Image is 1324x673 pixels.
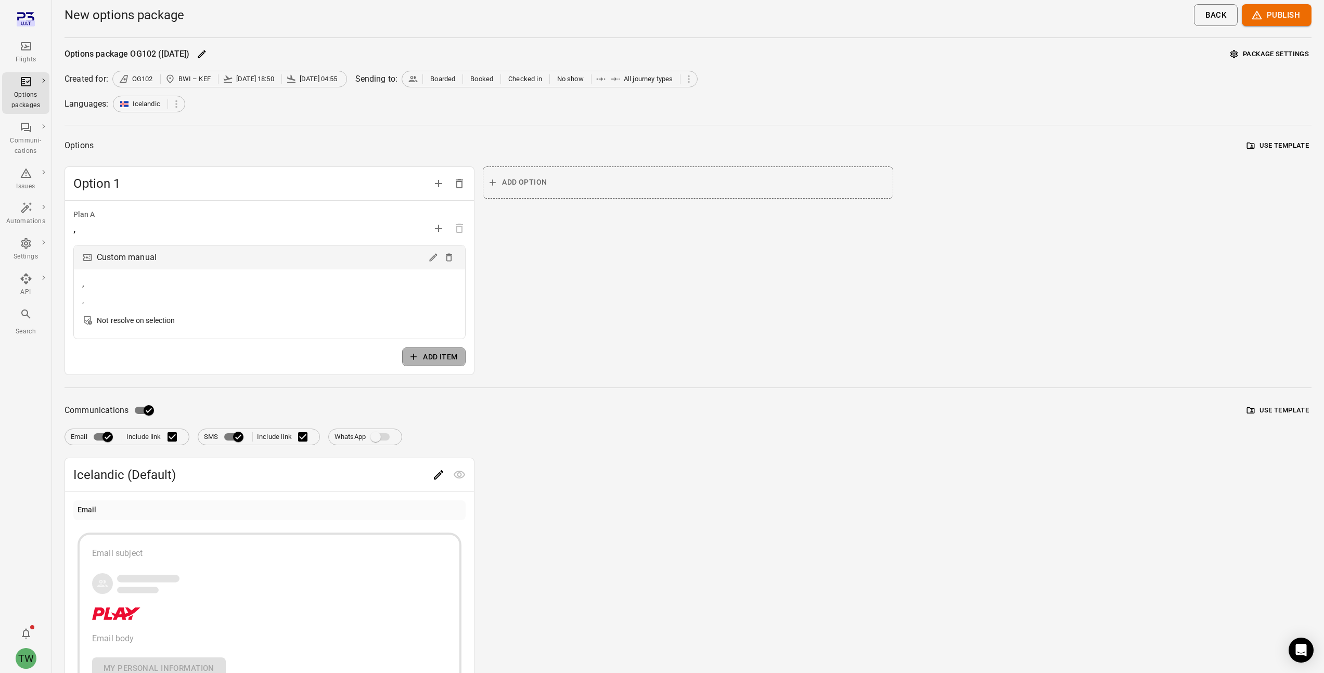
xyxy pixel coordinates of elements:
[132,74,153,84] span: OG102
[1242,4,1312,26] button: Publish
[6,182,45,192] div: Issues
[204,427,248,447] label: SMS
[92,607,140,620] img: Company logo
[65,73,108,85] div: Created for:
[6,136,45,157] div: Communi-cations
[428,173,449,194] button: Add option
[449,173,470,194] button: Delete option
[73,209,466,221] div: Plan A
[6,216,45,227] div: Automations
[428,469,449,479] span: Edit
[2,269,49,301] a: API
[449,178,470,188] span: Delete option
[82,294,457,307] div: ,
[2,305,49,340] button: Search
[502,176,547,189] span: Add option
[428,218,449,239] button: Add plan
[508,74,542,84] span: Checked in
[236,74,274,84] span: [DATE] 18:50
[257,426,314,448] label: Include link
[126,426,183,448] label: Include link
[2,72,49,114] a: Options packages
[2,118,49,160] a: Communi-cations
[449,223,470,233] span: Options need to have at least one plan
[71,427,118,447] label: Email
[557,74,584,84] span: No show
[97,250,157,265] div: Custom manual
[6,55,45,65] div: Flights
[449,469,470,479] span: Preview
[73,220,75,237] div: ,
[2,234,49,265] a: Settings
[11,644,41,673] button: Tony Wang
[430,74,455,84] span: Boarded
[428,464,449,485] button: Edit
[1194,4,1238,26] button: Back
[335,427,396,447] label: WhatsApp integration not set up. Contact Plan3 to enable this feature
[1244,138,1312,154] button: Use template
[6,252,45,262] div: Settings
[6,327,45,337] div: Search
[133,99,160,109] span: Icelandic
[624,74,673,84] span: All journey types
[355,73,398,85] div: Sending to:
[65,98,109,110] div: Languages:
[97,315,175,326] div: Not resolve on selection
[82,278,457,290] div: ,
[73,175,428,192] span: Option 1
[92,632,447,645] div: Email body
[16,623,36,644] button: Notifications
[428,178,449,188] span: Add option
[1228,46,1312,62] button: Package settings
[402,347,466,367] button: Add item
[178,74,211,84] span: BWI – KEF
[1289,638,1314,663] div: Open Intercom Messenger
[73,467,428,483] span: Icelandic (Default)
[2,199,49,230] a: Automations
[65,403,128,418] span: Communications
[92,547,447,560] div: Email subject
[194,46,210,62] button: Edit
[65,138,94,153] div: Options
[483,166,893,199] button: Add option
[2,37,49,68] a: Flights
[2,164,49,195] a: Issues
[470,74,493,84] span: Booked
[441,250,457,265] button: Delete
[113,96,185,112] div: Icelandic
[16,648,36,669] div: TW
[65,7,184,23] h1: New options package
[6,287,45,297] div: API
[428,223,449,233] span: Add plan
[6,90,45,111] div: Options packages
[300,74,338,84] span: [DATE] 04:55
[65,48,190,60] div: Options package OG102 ([DATE])
[402,71,698,87] div: BoardedBookedChecked inNo showAll journey types
[1244,403,1312,419] button: Use template
[426,250,441,265] button: Edit
[78,504,97,516] div: Email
